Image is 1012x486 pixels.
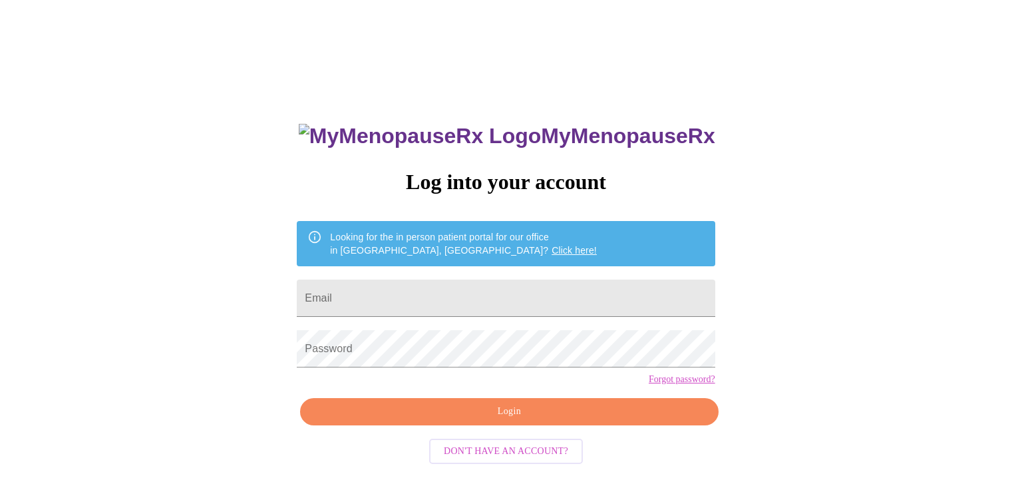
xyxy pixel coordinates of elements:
[444,443,568,460] span: Don't have an account?
[429,439,583,465] button: Don't have an account?
[299,124,541,148] img: MyMenopauseRx Logo
[299,124,715,148] h3: MyMenopauseRx
[552,245,597,256] a: Click here!
[330,225,597,262] div: Looking for the in person patient portal for our office in [GEOGRAPHIC_DATA], [GEOGRAPHIC_DATA]?
[649,374,715,385] a: Forgot password?
[315,403,703,420] span: Login
[426,444,586,455] a: Don't have an account?
[300,398,718,425] button: Login
[297,170,715,194] h3: Log into your account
